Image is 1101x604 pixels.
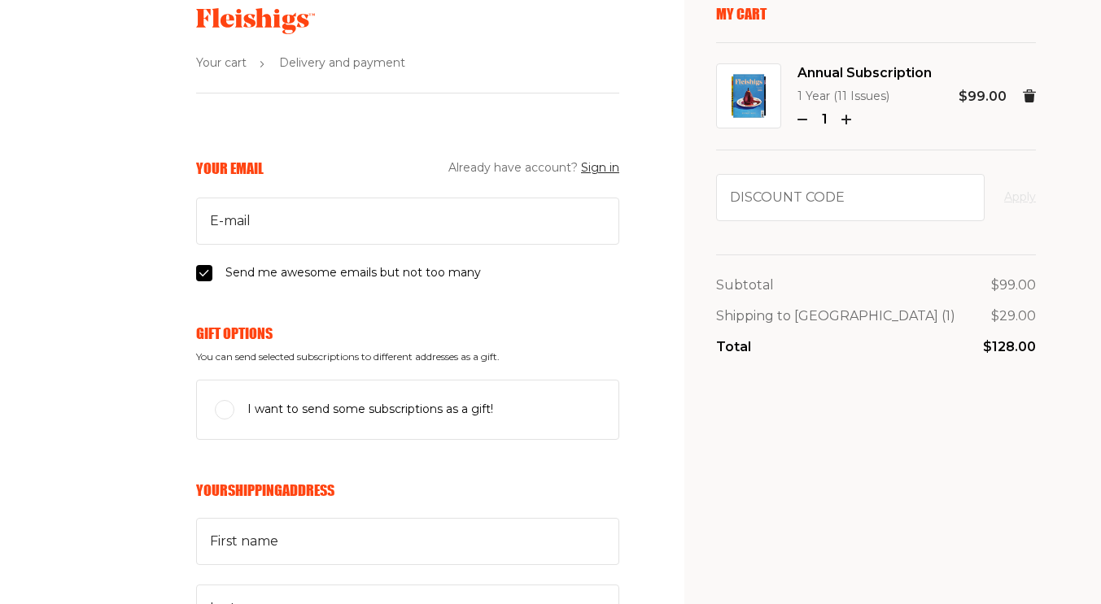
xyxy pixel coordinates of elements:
span: I want to send some subscriptions as a gift! [247,400,493,419]
p: 1 Year (11 Issues) [797,87,932,106]
p: Total [716,337,751,358]
input: I want to send some subscriptions as a gift! [215,400,234,419]
p: 1 [814,109,835,130]
h6: Your Shipping Address [196,481,619,499]
input: E-mail [196,198,619,245]
p: $29.00 [991,306,1036,327]
p: $99.00 [959,86,1007,107]
p: My Cart [716,5,1036,23]
span: Already have account? [448,159,619,178]
p: Subtotal [716,275,774,296]
input: Send me awesome emails but not too many [196,265,212,281]
span: Your cart [196,54,247,73]
input: First name [196,518,619,565]
p: Shipping to [GEOGRAPHIC_DATA] ( 1 ) [716,306,955,327]
img: Annual Subscription Image [732,74,766,118]
h6: Your Email [196,159,264,177]
input: Discount code [716,174,985,221]
p: $99.00 [991,275,1036,296]
span: You can send selected subscriptions to different addresses as a gift. [196,351,619,363]
span: Send me awesome emails but not too many [225,263,481,283]
button: Apply [1004,188,1036,207]
span: Delivery and payment [279,54,405,73]
h6: Gift Options [196,324,619,342]
p: $128.00 [983,337,1036,358]
button: Sign in [581,159,619,178]
span: Annual Subscription [797,63,932,84]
